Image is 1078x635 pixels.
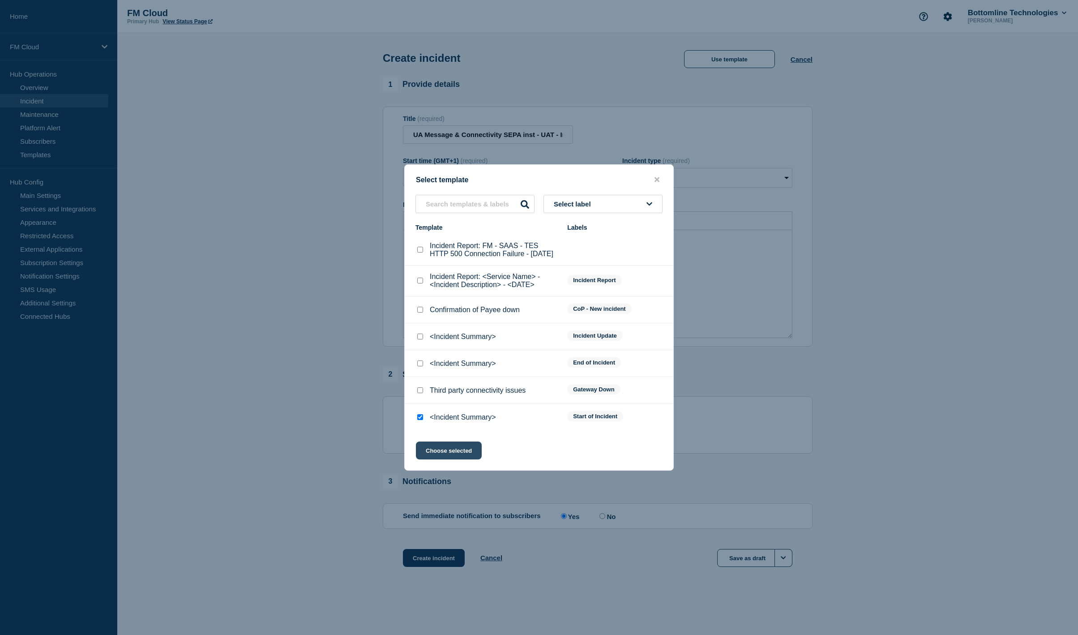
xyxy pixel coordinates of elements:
input: Search templates & labels [415,195,535,213]
span: Incident Update [567,330,623,341]
span: Incident Report [567,275,621,285]
input: <Incident Summary> checkbox [417,414,423,420]
div: Template [415,224,558,231]
span: Gateway Down [567,384,620,395]
p: Incident Report: <Service Name> - <Incident Description> - <DATE> [430,273,558,289]
button: Choose selected [416,442,482,459]
span: End of Incident [567,357,621,368]
p: Confirmation of Payee down [430,306,520,314]
button: close button [652,176,662,184]
button: Select label [543,195,663,213]
input: Incident Report: <Service Name> - <Incident Description> - <DATE> checkbox [417,278,423,283]
p: <Incident Summary> [430,360,496,368]
span: CoP - New incident [567,304,632,314]
input: Third party connectivity issues checkbox [417,387,423,393]
span: Start of Incident [567,411,623,421]
div: Select template [405,176,673,184]
input: Confirmation of Payee down checkbox [417,307,423,313]
p: <Incident Summary> [430,333,496,341]
input: <Incident Summary> checkbox [417,334,423,339]
span: Select label [554,200,595,208]
input: <Incident Summary> checkbox [417,360,423,366]
input: Incident Report: FM - SAAS - TES HTTP 500 Connection Failure - 27/08/2025 checkbox [417,247,423,253]
div: Labels [567,224,663,231]
p: <Incident Summary> [430,413,496,421]
p: Incident Report: FM - SAAS - TES HTTP 500 Connection Failure - [DATE] [430,242,558,258]
p: Third party connectivity issues [430,386,526,395]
